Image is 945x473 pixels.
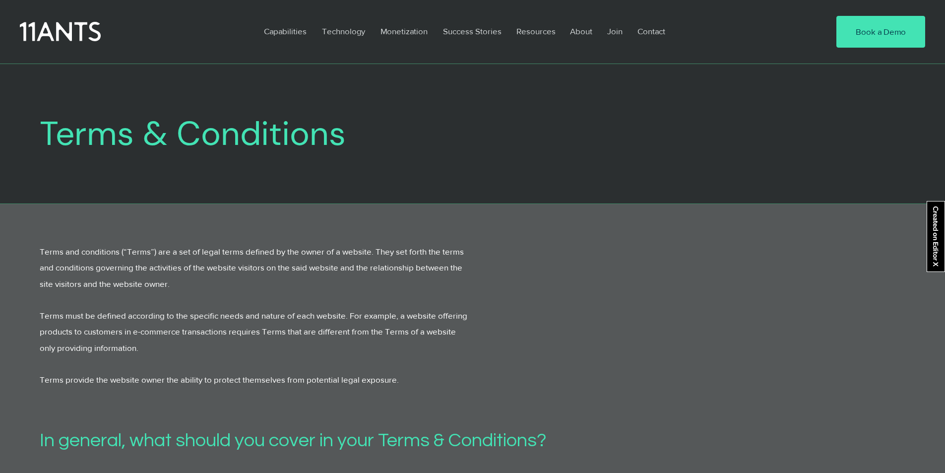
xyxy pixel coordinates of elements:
[856,26,906,38] span: Book a Demo
[40,114,828,154] h1: Terms & Conditions
[836,16,925,48] a: Book a Demo
[256,20,315,43] a: Capabilities
[565,20,597,43] p: About
[40,244,473,292] p: Terms and conditions (“Terms”) are a set of legal terms defined by the owner of a website. They s...
[315,20,373,43] a: Technology
[563,20,600,43] a: About
[373,20,436,43] a: Monetization
[259,20,312,43] p: Capabilities
[256,20,806,43] nav: Site
[630,20,674,43] a: Contact
[436,20,509,43] a: Success Stories
[509,20,563,43] a: Resources
[602,20,628,43] p: Join
[317,20,370,43] p: Technology
[511,20,561,43] p: Resources
[438,20,506,43] p: Success Stories
[632,20,670,43] p: Contact
[40,308,473,356] p: Terms must be defined according to the specific needs and nature of each website. For example, a ...
[376,20,433,43] p: Monetization
[40,372,473,388] p: Terms provide the website owner the ability to protect themselves from potential legal exposure.
[600,20,630,43] a: Join
[931,206,941,267] svg: Created on Editor X
[40,427,732,454] h2: In general, what should you cover in your Terms & Conditions?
